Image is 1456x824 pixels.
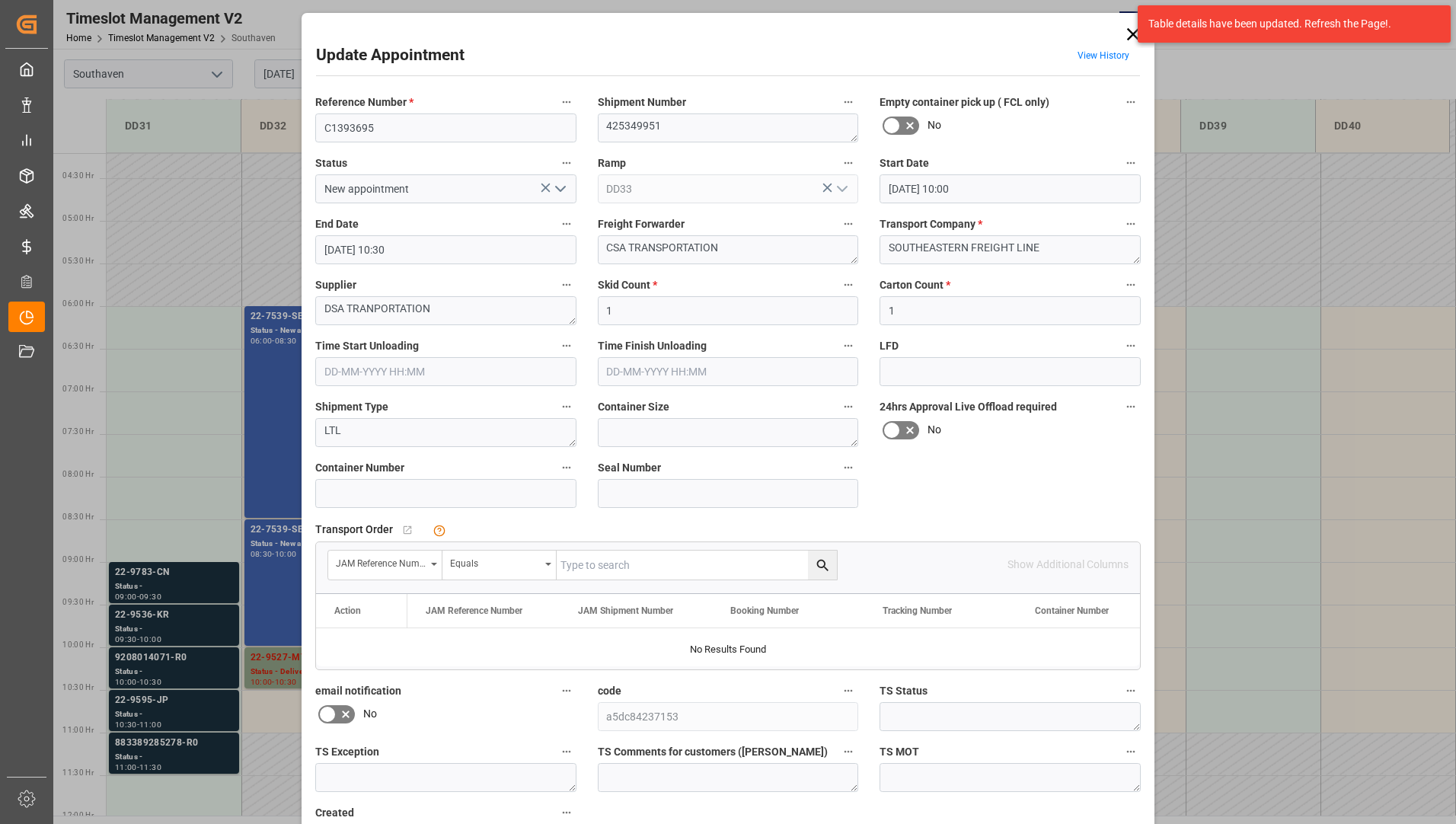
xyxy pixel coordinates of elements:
[598,113,859,142] textarea: 425349951
[315,460,404,476] span: Container Number
[1148,16,1429,32] div: Table details have been updated. Refresh the Page!.
[838,92,858,112] button: Shipment Number
[880,174,1141,203] input: DD-MM-YYYY HH:MM
[1121,742,1141,762] button: TS MOT
[880,683,928,699] span: TS Status
[557,336,576,356] button: Time Start Unloading
[1121,153,1141,173] button: Start Date
[1121,397,1141,417] button: 24hrs Approval Live Offload required
[315,277,356,293] span: Supplier
[838,397,858,417] button: Container Size
[334,605,361,616] div: Action
[1078,50,1129,61] a: View History
[557,397,576,417] button: Shipment Type
[598,357,859,386] input: DD-MM-YYYY HH:MM
[315,216,359,232] span: End Date
[880,399,1057,415] span: 24hrs Approval Live Offload required
[315,94,413,110] span: Reference Number
[880,235,1141,264] textarea: SOUTHEASTERN FREIGHT LINE
[557,92,576,112] button: Reference Number *
[880,277,950,293] span: Carton Count
[598,744,828,760] span: TS Comments for customers ([PERSON_NAME])
[315,338,419,354] span: Time Start Unloading
[557,458,576,477] button: Container Number
[1121,275,1141,295] button: Carton Count *
[838,458,858,477] button: Seal Number
[598,94,686,110] span: Shipment Number
[315,155,347,171] span: Status
[315,399,388,415] span: Shipment Type
[557,153,576,173] button: Status
[315,235,576,264] input: DD-MM-YYYY HH:MM
[426,605,522,616] span: JAM Reference Number
[557,681,576,701] button: email notification
[880,155,929,171] span: Start Date
[830,177,853,201] button: open menu
[1121,92,1141,112] button: Empty container pick up ( FCL only)
[557,803,576,822] button: Created
[450,553,540,570] div: Equals
[1121,681,1141,701] button: TS Status
[548,177,570,201] button: open menu
[598,460,661,476] span: Seal Number
[838,336,858,356] button: Time Finish Unloading
[363,706,377,722] span: No
[316,43,465,68] h2: Update Appointment
[808,551,837,580] button: search button
[928,422,941,438] span: No
[442,551,557,580] button: open menu
[328,551,442,580] button: open menu
[1121,214,1141,234] button: Transport Company *
[315,744,379,760] span: TS Exception
[880,216,982,232] span: Transport Company
[315,174,576,203] input: Type to search/select
[315,683,401,699] span: email notification
[730,605,799,616] span: Booking Number
[880,94,1049,110] span: Empty container pick up ( FCL only)
[315,418,576,447] textarea: LTL
[557,275,576,295] button: Supplier
[880,744,919,760] span: TS MOT
[315,296,576,325] textarea: DSA TRANPORTATION
[557,214,576,234] button: End Date
[838,681,858,701] button: code
[557,551,837,580] input: Type to search
[578,605,673,616] span: JAM Shipment Number
[880,338,899,354] span: LFD
[838,742,858,762] button: TS Comments for customers ([PERSON_NAME])
[315,357,576,386] input: DD-MM-YYYY HH:MM
[928,117,941,133] span: No
[315,522,393,538] span: Transport Order
[838,275,858,295] button: Skid Count *
[838,153,858,173] button: Ramp
[598,216,685,232] span: Freight Forwarder
[598,155,626,171] span: Ramp
[598,277,657,293] span: Skid Count
[1121,336,1141,356] button: LFD
[598,683,621,699] span: code
[598,338,707,354] span: Time Finish Unloading
[557,742,576,762] button: TS Exception
[598,235,859,264] textarea: CSA TRANSPORTATION
[598,399,669,415] span: Container Size
[838,214,858,234] button: Freight Forwarder
[315,805,354,821] span: Created
[883,605,952,616] span: Tracking Number
[1035,605,1109,616] span: Container Number
[598,174,859,203] input: Type to search/select
[336,553,426,570] div: JAM Reference Number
